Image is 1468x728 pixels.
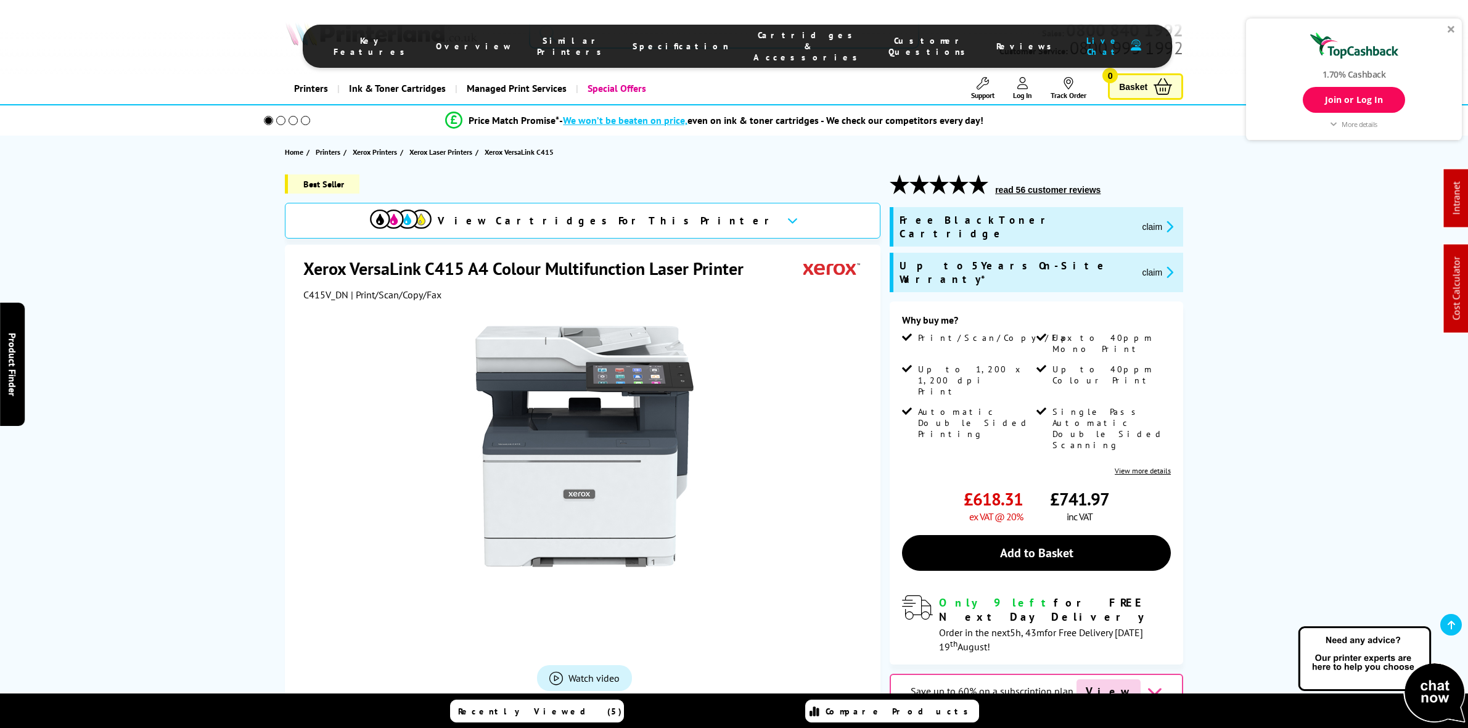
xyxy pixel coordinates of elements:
[370,210,432,229] img: cmyk-icon.svg
[303,257,756,280] h1: Xerox VersaLink C415 A4 Colour Multifunction Laser Printer
[563,114,687,126] span: We won’t be beaten on price,
[1013,77,1032,100] a: Log In
[285,145,306,158] a: Home
[633,41,729,52] span: Specification
[464,325,705,567] img: Xerox VersaLink C415
[1295,624,1468,726] img: Open Live Chat window
[353,145,400,158] a: Xerox Printers
[1052,332,1168,354] span: Up to 40ppm Mono Print
[911,685,1073,697] span: Save up to 60% on a subscription plan
[316,145,343,158] a: Printers
[537,665,632,691] a: Product_All_Videos
[1010,626,1044,639] span: 5h, 43m
[902,314,1171,332] div: Why buy me?
[971,91,994,100] span: Support
[559,114,983,126] div: - even on ink & toner cartridges - We check our competitors every day!
[436,41,512,52] span: Overview
[939,626,1143,653] span: Order in the next for Free Delivery [DATE] 19 August!
[6,332,18,396] span: Product Finder
[1052,364,1168,386] span: Up to 40ppm Colour Print
[826,706,975,717] span: Compare Products
[1131,39,1141,51] img: user-headset-duotone.svg
[1051,77,1086,100] a: Track Order
[918,364,1034,397] span: Up to 1,200 x 1,200 dpi Print
[1119,78,1147,95] span: Basket
[576,73,655,104] a: Special Offers
[1115,466,1171,475] a: View more details
[1083,35,1125,57] span: Live Chat
[939,595,1054,610] span: Only 9 left
[285,145,303,158] span: Home
[351,288,441,301] span: | Print/Scan/Copy/Fax
[939,595,1171,624] div: for FREE Next Day Delivery
[964,488,1023,510] span: £618.31
[1450,257,1462,321] a: Cost Calculator
[247,110,1183,131] li: modal_Promise
[353,145,397,158] span: Xerox Printers
[316,145,340,158] span: Printers
[805,700,979,722] a: Compare Products
[1108,73,1183,100] a: Basket 0
[485,147,554,157] span: Xerox VersaLink C415
[1450,182,1462,215] a: Intranet
[803,257,860,280] img: Xerox
[900,259,1132,286] span: Up to 5 Years On-Site Warranty*
[1076,679,1141,703] span: View
[1052,406,1168,451] span: Single Pass Automatic Double Sided Scanning
[1138,219,1177,234] button: promo-description
[537,35,608,57] span: Similar Printers
[950,638,957,649] sup: th
[902,535,1171,571] a: Add to Basket
[469,114,559,126] span: Price Match Promise*
[900,213,1132,240] span: Free Black Toner Cartridge
[996,41,1058,52] span: Reviews
[285,174,359,194] span: Best Seller
[1067,510,1093,523] span: inc VAT
[450,700,624,722] a: Recently Viewed (5)
[438,214,777,227] span: View Cartridges For This Printer
[409,145,475,158] a: Xerox Laser Printers
[1050,488,1109,510] span: £741.97
[991,184,1104,195] button: read 56 customer reviews
[969,510,1023,523] span: ex VAT @ 20%
[918,332,1076,343] span: Print/Scan/Copy/Fax
[455,73,576,104] a: Managed Print Services
[349,73,446,104] span: Ink & Toner Cartridges
[971,77,994,100] a: Support
[285,73,337,104] a: Printers
[458,706,622,717] span: Recently Viewed (5)
[334,35,411,57] span: Key Features
[753,30,864,63] span: Cartridges & Accessories
[568,672,620,684] span: Watch video
[888,35,972,57] span: Customer Questions
[409,145,472,158] span: Xerox Laser Printers
[337,73,455,104] a: Ink & Toner Cartridges
[1102,68,1118,83] span: 0
[902,595,1171,652] div: modal_delivery
[1013,91,1032,100] span: Log In
[1138,265,1177,279] button: promo-description
[918,406,1034,440] span: Automatic Double Sided Printing
[303,288,348,301] span: C415V_DN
